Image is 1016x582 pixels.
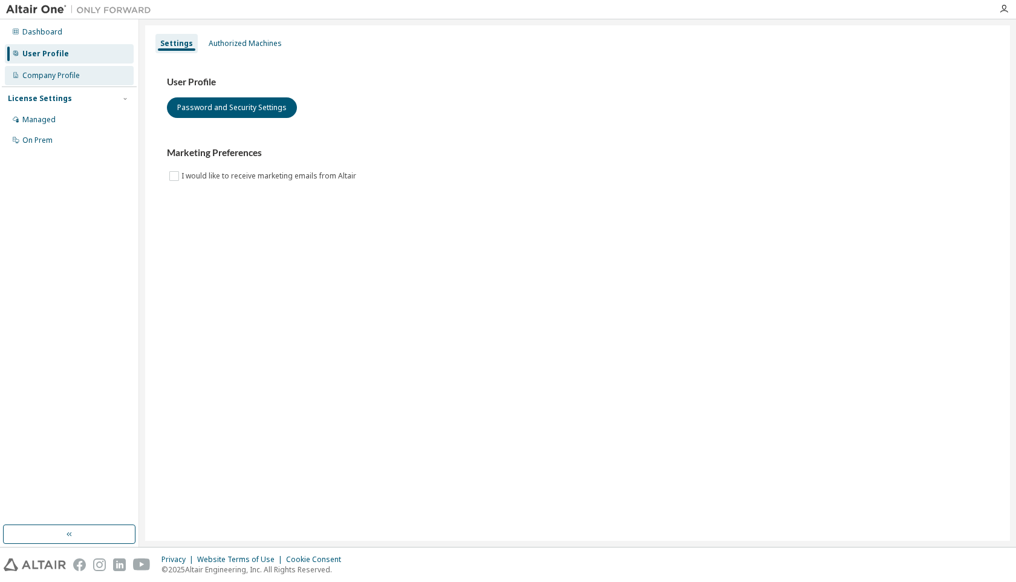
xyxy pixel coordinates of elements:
[197,555,286,564] div: Website Terms of Use
[167,147,988,159] h3: Marketing Preferences
[22,71,80,80] div: Company Profile
[113,558,126,571] img: linkedin.svg
[73,558,86,571] img: facebook.svg
[22,136,53,145] div: On Prem
[209,39,282,48] div: Authorized Machines
[8,94,72,103] div: License Settings
[167,76,988,88] h3: User Profile
[6,4,157,16] img: Altair One
[160,39,193,48] div: Settings
[93,558,106,571] img: instagram.svg
[22,49,69,59] div: User Profile
[161,555,197,564] div: Privacy
[286,555,348,564] div: Cookie Consent
[22,115,56,125] div: Managed
[4,558,66,571] img: altair_logo.svg
[181,169,359,183] label: I would like to receive marketing emails from Altair
[22,27,62,37] div: Dashboard
[133,558,151,571] img: youtube.svg
[161,564,348,575] p: © 2025 Altair Engineering, Inc. All Rights Reserved.
[167,97,297,118] button: Password and Security Settings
